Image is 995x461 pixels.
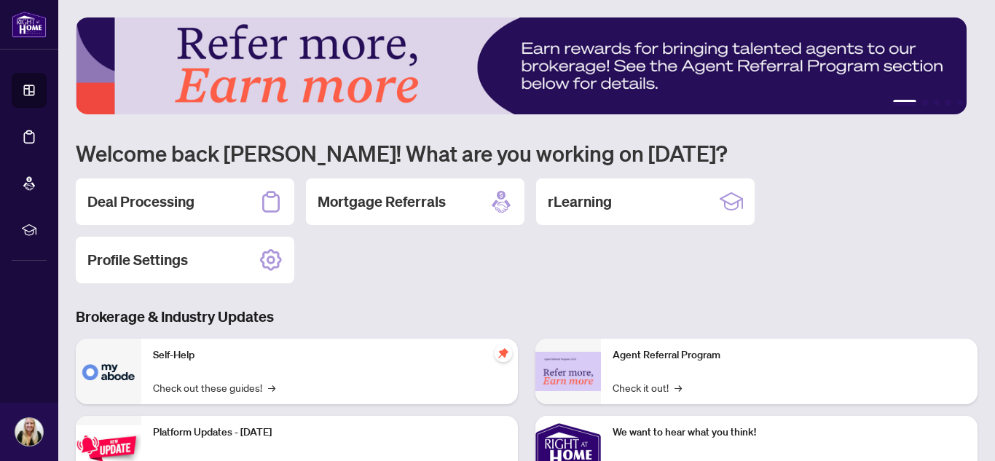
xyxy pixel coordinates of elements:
span: → [268,379,275,395]
button: 4 [945,100,951,106]
button: 2 [922,100,928,106]
img: logo [12,11,47,38]
img: Agent Referral Program [535,352,601,392]
img: Profile Icon [15,418,43,446]
button: 1 [893,100,916,106]
h2: Profile Settings [87,250,188,270]
h2: rLearning [548,192,612,212]
span: pushpin [495,344,512,362]
button: 5 [957,100,963,106]
p: Self-Help [153,347,506,363]
img: Self-Help [76,339,141,404]
h3: Brokerage & Industry Updates [76,307,978,327]
span: → [675,379,682,395]
p: Agent Referral Program [613,347,966,363]
h1: Welcome back [PERSON_NAME]! What are you working on [DATE]? [76,139,978,167]
a: Check out these guides!→ [153,379,275,395]
h2: Mortgage Referrals [318,192,446,212]
h2: Deal Processing [87,192,194,212]
img: Slide 0 [76,17,967,114]
a: Check it out!→ [613,379,682,395]
p: Platform Updates - [DATE] [153,425,506,441]
button: 3 [934,100,940,106]
p: We want to hear what you think! [613,425,966,441]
